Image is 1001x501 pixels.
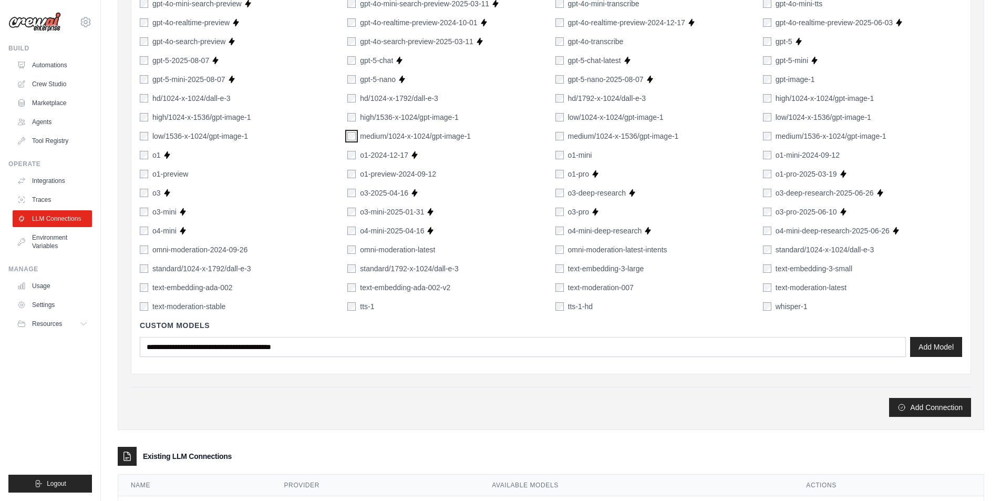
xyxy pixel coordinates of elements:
label: o1-preview [152,169,188,179]
th: Actions [793,475,984,496]
a: Settings [13,296,92,313]
label: gpt-4o-realtime-preview-2024-10-01 [360,17,477,28]
label: hd/1792-x-1024/dall-e-3 [568,93,646,104]
label: o3-deep-research [568,188,626,198]
label: high/1024-x-1024/gpt-image-1 [776,93,874,104]
label: text-embedding-ada-002 [152,282,233,293]
a: Crew Studio [13,76,92,93]
img: Logo [8,12,61,32]
label: gpt-image-1 [776,74,815,85]
div: Manage [8,265,92,273]
th: Provider [272,475,480,496]
label: text-moderation-latest [776,282,847,293]
label: o1 [152,150,161,160]
label: o1-mini-2024-09-12 [776,150,840,160]
label: gpt-4o-search-preview-2025-03-11 [360,36,473,47]
input: hd/1024-x-1024/dall-e-3 [140,94,148,103]
input: gpt-4o-realtime-preview [140,18,148,27]
input: o3-mini [140,208,148,216]
th: Name [118,475,272,496]
a: LLM Connections [13,210,92,227]
input: low/1024-x-1024/gpt-image-1 [555,113,564,121]
label: text-embedding-3-large [568,263,644,274]
label: medium/1024-x-1536/gpt-image-1 [568,131,679,141]
label: omni-moderation-latest [360,244,435,255]
label: gpt-5-mini [776,55,808,66]
input: omni-moderation-latest [347,246,356,254]
input: gpt-4o-realtime-preview-2025-06-03 [763,18,771,27]
a: Integrations [13,172,92,189]
label: o3-deep-research-2025-06-26 [776,188,874,198]
label: high/1024-x-1536/gpt-image-1 [152,112,251,122]
label: tts-1-hd [568,301,593,312]
label: tts-1 [360,301,374,312]
input: gpt-5-nano-2025-08-07 [555,75,564,84]
label: gpt-5-nano [360,74,396,85]
input: o1-pro [555,170,564,178]
label: high/1536-x-1024/gpt-image-1 [360,112,459,122]
label: gpt-5 [776,36,792,47]
input: o1 [140,151,148,159]
input: o1-preview [140,170,148,178]
input: standard/1792-x-1024/dall-e-3 [347,264,356,273]
input: gpt-5-2025-08-07 [140,56,148,65]
h4: Custom Models [140,320,962,331]
h3: Existing LLM Connections [143,451,232,462]
label: gpt-5-chat [360,55,393,66]
input: high/1536-x-1024/gpt-image-1 [347,113,356,121]
input: o3-deep-research-2025-06-26 [763,189,771,197]
div: Build [8,44,92,53]
input: o1-mini-2024-09-12 [763,151,771,159]
label: o3-mini [152,207,177,217]
label: standard/1024-x-1792/dall-e-3 [152,263,251,274]
input: o3-2025-04-16 [347,189,356,197]
input: omni-moderation-2024-09-26 [140,246,148,254]
label: standard/1792-x-1024/dall-e-3 [360,263,459,274]
input: gpt-image-1 [763,75,771,84]
input: o3-deep-research [555,189,564,197]
label: o1-pro-2025-03-19 [776,169,837,179]
input: o3-pro-2025-06-10 [763,208,771,216]
input: o1-2024-12-17 [347,151,356,159]
a: Usage [13,278,92,294]
input: whisper-1 [763,302,771,311]
div: Operate [8,160,92,168]
label: o3-mini-2025-01-31 [360,207,424,217]
input: text-moderation-stable [140,302,148,311]
label: text-moderation-007 [568,282,634,293]
label: omni-moderation-latest-intents [568,244,667,255]
label: gpt-5-mini-2025-08-07 [152,74,225,85]
label: o4-mini-deep-research-2025-06-26 [776,226,890,236]
button: Logout [8,475,92,493]
input: o1-mini [555,151,564,159]
th: Available Models [479,475,793,496]
label: o4-mini [152,226,177,236]
input: gpt-5-nano [347,75,356,84]
input: gpt-5 [763,37,771,46]
label: gpt-5-chat-latest [568,55,621,66]
input: gpt-4o-realtime-preview-2024-10-01 [347,18,356,27]
input: standard/1024-x-1024/dall-e-3 [763,246,771,254]
label: text-embedding-ada-002-v2 [360,282,450,293]
input: medium/1536-x-1024/gpt-image-1 [763,132,771,140]
label: o3-2025-04-16 [360,188,408,198]
input: o4-mini-deep-research-2025-06-26 [763,227,771,235]
input: gpt-5-chat [347,56,356,65]
input: high/1024-x-1024/gpt-image-1 [763,94,771,103]
input: text-embedding-3-small [763,264,771,273]
a: Marketplace [13,95,92,111]
input: o1-preview-2024-09-12 [347,170,356,178]
label: omni-moderation-2024-09-26 [152,244,247,255]
input: gpt-5-mini-2025-08-07 [140,75,148,84]
input: o4-mini [140,227,148,235]
input: text-moderation-007 [555,283,564,292]
input: o1-pro-2025-03-19 [763,170,771,178]
label: low/1024-x-1024/gpt-image-1 [568,112,664,122]
button: Add Connection [889,398,971,417]
label: o1-mini [568,150,592,160]
label: gpt-4o-realtime-preview-2024-12-17 [568,17,685,28]
a: Automations [13,57,92,74]
input: o4-mini-deep-research [555,227,564,235]
input: o3 [140,189,148,197]
label: medium/1536-x-1024/gpt-image-1 [776,131,886,141]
